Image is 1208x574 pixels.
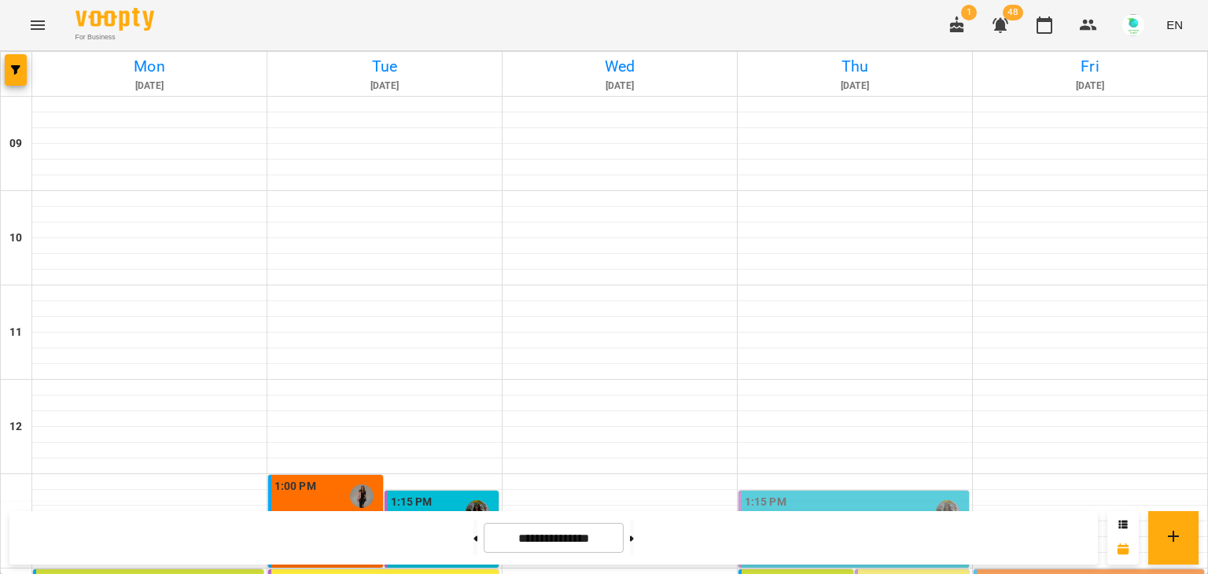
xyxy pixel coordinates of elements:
img: Марина Четверня [936,500,959,524]
label: 1:00 PM [274,478,316,495]
label: 1:15 PM [745,494,786,511]
h6: 09 [9,135,22,153]
img: Юлія Нікітюк [350,484,374,508]
span: 48 [1003,5,1023,20]
h6: 11 [9,324,22,341]
h6: Fri [975,54,1205,79]
h6: Wed [505,54,735,79]
label: 1:15 PM [391,494,433,511]
button: Menu [19,6,57,44]
h6: [DATE] [270,79,499,94]
img: Марина Четверня [466,500,489,524]
h6: Tue [270,54,499,79]
h6: Thu [740,54,970,79]
span: EN [1166,17,1183,33]
h6: [DATE] [505,79,735,94]
h6: [DATE] [740,79,970,94]
span: 1 [961,5,977,20]
h6: [DATE] [35,79,264,94]
h6: Mon [35,54,264,79]
h6: [DATE] [975,79,1205,94]
img: bbf80086e43e73aae20379482598e1e8.jpg [1122,14,1144,36]
span: For Business [75,32,154,42]
button: EN [1160,10,1189,39]
h6: 10 [9,230,22,247]
img: Voopty Logo [75,8,154,31]
h6: 12 [9,418,22,436]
